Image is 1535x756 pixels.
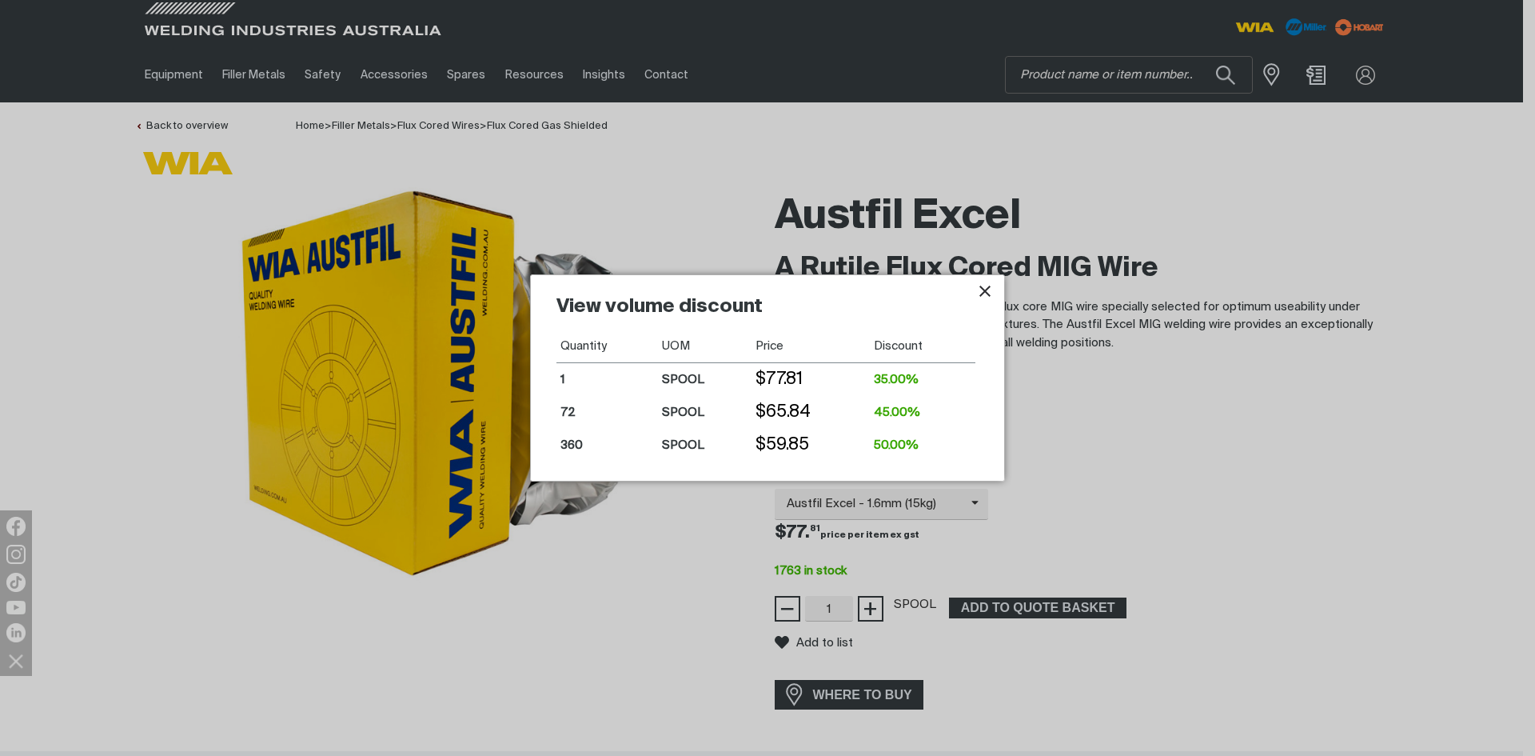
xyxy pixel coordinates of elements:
th: Price [752,330,869,363]
button: Close pop-up overlay [975,282,995,301]
td: 45.00% [870,396,975,429]
th: UOM [658,330,752,363]
td: SPOOL [658,362,752,396]
td: $59.85 [752,429,869,462]
h2: View volume discount [556,294,975,330]
td: 360 [556,429,658,462]
td: 1 [556,362,658,396]
td: $77.81 [752,362,869,396]
td: SPOOL [658,396,752,429]
td: 72 [556,396,658,429]
td: 35.00% [870,362,975,396]
td: 50.00% [870,429,975,462]
td: $65.84 [752,396,869,429]
td: SPOOL [658,429,752,462]
th: Discount [870,330,975,363]
th: Quantity [556,330,658,363]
